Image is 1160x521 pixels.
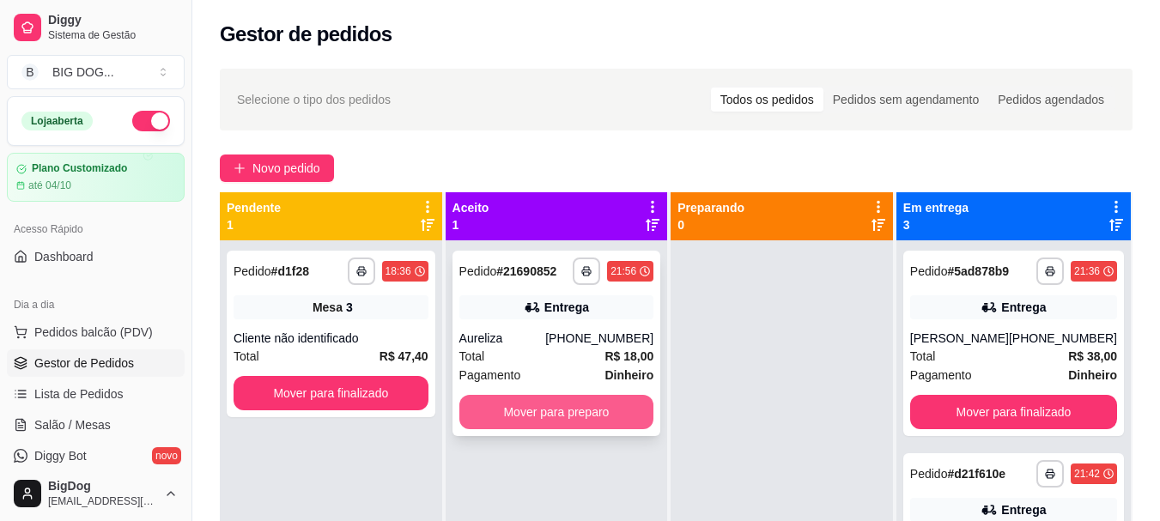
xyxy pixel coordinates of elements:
span: B [21,64,39,81]
span: BigDog [48,479,157,494]
div: Pedidos sem agendamento [823,88,988,112]
div: 18:36 [386,264,411,278]
span: [EMAIL_ADDRESS][DOMAIN_NAME] [48,494,157,508]
div: Loja aberta [21,112,93,130]
span: Novo pedido [252,159,320,178]
button: Mover para preparo [459,395,654,429]
span: Mesa [313,299,343,316]
p: 3 [903,216,969,233]
a: DiggySistema de Gestão [7,7,185,48]
span: Dashboard [34,248,94,265]
p: 0 [677,216,744,233]
div: BIG DOG ... [52,64,114,81]
strong: R$ 47,40 [380,349,428,363]
a: Diggy Botnovo [7,442,185,470]
strong: # d21f610e [947,467,1005,481]
p: 1 [227,216,281,233]
span: Sistema de Gestão [48,28,178,42]
div: 21:56 [610,264,636,278]
a: Salão / Mesas [7,411,185,439]
button: BigDog[EMAIL_ADDRESS][DOMAIN_NAME] [7,473,185,514]
div: [PHONE_NUMBER] [1009,330,1117,347]
strong: Dinheiro [1068,368,1117,382]
span: Pagamento [459,366,521,385]
button: Alterar Status [132,111,170,131]
strong: # d1f28 [271,264,309,278]
button: Pedidos balcão (PDV) [7,318,185,346]
span: Total [234,347,259,366]
button: Select a team [7,55,185,89]
div: Entrega [1001,299,1046,316]
div: 21:42 [1074,467,1100,481]
span: Pedido [910,264,948,278]
a: Dashboard [7,243,185,270]
button: Mover para finalizado [234,376,428,410]
div: Entrega [1001,501,1046,518]
div: Dia a dia [7,291,185,318]
a: Plano Customizadoaté 04/10 [7,153,185,202]
p: Aceito [452,199,489,216]
span: Pedido [234,264,271,278]
span: Pedido [910,467,948,481]
div: Aureliza [459,330,546,347]
div: 21:36 [1074,264,1100,278]
span: Selecione o tipo dos pedidos [237,90,391,109]
strong: # 21690852 [496,264,556,278]
div: [PERSON_NAME] [910,330,1009,347]
div: [PHONE_NUMBER] [545,330,653,347]
strong: Dinheiro [604,368,653,382]
a: Lista de Pedidos [7,380,185,408]
div: Entrega [544,299,589,316]
span: Pedido [459,264,497,278]
a: Gestor de Pedidos [7,349,185,377]
button: Mover para finalizado [910,395,1117,429]
span: Gestor de Pedidos [34,354,134,372]
span: Pagamento [910,366,972,385]
span: Diggy Bot [34,447,87,464]
span: plus [234,162,246,174]
div: Pedidos agendados [988,88,1114,112]
article: Plano Customizado [32,162,127,175]
button: Novo pedido [220,154,334,182]
strong: R$ 18,00 [604,349,653,363]
span: Salão / Mesas [34,416,111,433]
p: 1 [452,216,489,233]
div: Todos os pedidos [711,88,823,112]
span: Total [910,347,936,366]
div: Acesso Rápido [7,215,185,243]
span: Diggy [48,13,178,28]
div: 3 [346,299,353,316]
span: Pedidos balcão (PDV) [34,324,153,341]
div: Cliente não identificado [234,330,428,347]
p: Pendente [227,199,281,216]
span: Lista de Pedidos [34,385,124,403]
h2: Gestor de pedidos [220,21,392,48]
article: até 04/10 [28,179,71,192]
p: Em entrega [903,199,969,216]
strong: # 5ad878b9 [947,264,1009,278]
p: Preparando [677,199,744,216]
span: Total [459,347,485,366]
strong: R$ 38,00 [1068,349,1117,363]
